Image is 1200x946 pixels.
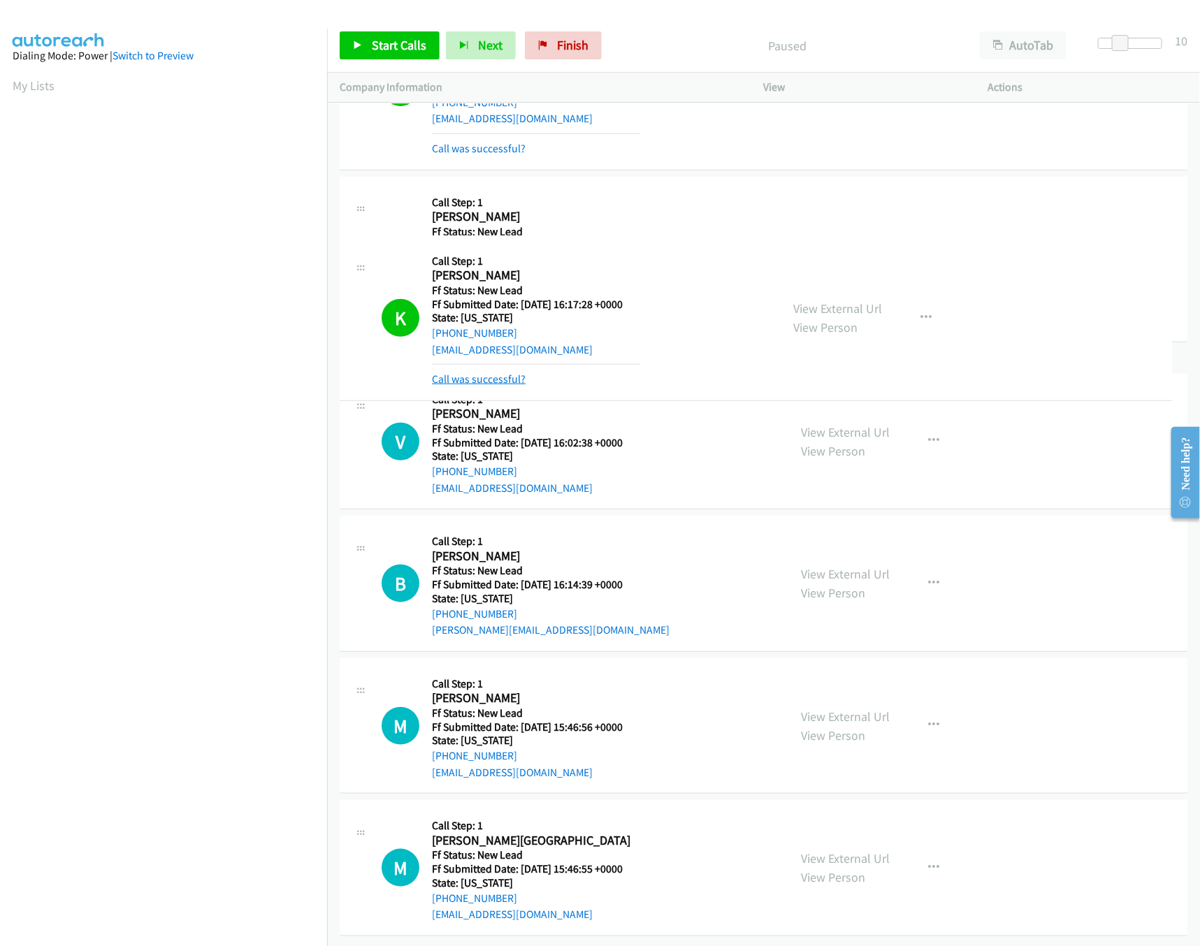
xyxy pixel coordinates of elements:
a: Finish [525,31,602,59]
a: View Person [802,869,866,885]
a: [PHONE_NUMBER] [432,749,517,762]
h5: Ff Submitted Date: [DATE] 15:46:55 +0000 [432,862,630,876]
a: [EMAIL_ADDRESS][DOMAIN_NAME] [432,343,593,356]
a: [EMAIL_ADDRESS][DOMAIN_NAME] [432,481,593,495]
a: [PHONE_NUMBER] [432,892,517,905]
h1: M [382,707,419,745]
a: View Person [802,585,866,601]
p: Company Information [340,79,739,96]
h5: Ff Status: New Lead [432,422,640,436]
h2: [PERSON_NAME][GEOGRAPHIC_DATA] [432,833,630,849]
h5: Call Step: 1 [432,534,670,548]
a: View External Url [802,566,890,582]
a: View Person [802,89,866,105]
h5: Ff Status: New Lead [432,225,640,239]
a: [PERSON_NAME][EMAIL_ADDRESS][DOMAIN_NAME] [432,623,670,636]
div: The call is yet to be attempted [382,707,419,745]
h2: [PERSON_NAME] [432,690,623,706]
a: [PHONE_NUMBER] [432,96,517,109]
a: [PHONE_NUMBER] [432,465,517,478]
a: View External Url [802,424,890,440]
div: The call is yet to be attempted [382,849,419,887]
iframe: Dialpad [13,108,327,771]
a: [EMAIL_ADDRESS][DOMAIN_NAME] [432,112,593,125]
a: Switch to Preview [113,49,194,62]
h5: State: [US_STATE] [432,311,640,325]
h5: Call Step: 1 [432,819,630,833]
h5: Call Step: 1 [432,196,640,210]
p: Actions [988,79,1187,96]
h1: V [382,423,419,460]
a: Call was successful? [432,372,526,386]
div: The call is yet to be attempted [382,565,419,602]
h5: Call Step: 1 [432,254,640,268]
a: Call was successful? [432,142,526,155]
a: [PHONE_NUMBER] [432,607,517,620]
iframe: Resource Center [1160,417,1200,528]
button: Next [446,31,516,59]
div: 10 [1175,31,1187,50]
h2: [PERSON_NAME] [432,406,640,422]
h5: State: [US_STATE] [432,876,630,890]
a: [PHONE_NUMBER] [432,326,517,340]
h1: M [382,849,419,887]
a: View Person [802,727,866,743]
a: Start Calls [340,31,440,59]
h5: State: [US_STATE] [432,734,623,748]
a: View External Url [802,708,890,725]
h5: Call Step: 1 [432,677,623,691]
h2: [PERSON_NAME] [432,268,640,284]
span: Next [478,37,503,53]
h1: K [382,299,419,337]
h5: Ff Status: New Lead [432,706,623,720]
span: Finish [557,37,588,53]
h5: Ff Submitted Date: [DATE] 16:14:39 +0000 [432,578,670,592]
h5: Ff Status: New Lead [432,284,640,298]
h5: Ff Submitted Date: [DATE] 15:46:56 +0000 [432,720,623,734]
h5: Ff Submitted Date: [DATE] 16:02:38 +0000 [432,436,640,450]
h5: Ff Status: New Lead [432,564,670,578]
h5: Ff Status: New Lead [432,848,630,862]
a: [EMAIL_ADDRESS][DOMAIN_NAME] [432,766,593,779]
div: Dialing Mode: Power | [13,48,315,64]
span: Start Calls [372,37,426,53]
h2: [PERSON_NAME] [432,548,670,565]
a: [EMAIL_ADDRESS][DOMAIN_NAME] [432,908,593,921]
h5: Ff Submitted Date: [DATE] 16:17:28 +0000 [432,298,640,312]
h2: [PERSON_NAME] [432,209,640,225]
a: View Person [794,319,858,335]
p: Paused [621,36,955,55]
h5: State: [US_STATE] [432,592,670,606]
a: View External Url [802,850,890,866]
p: View [764,79,963,96]
a: My Lists [13,78,55,94]
a: View External Url [794,300,883,316]
a: View Person [802,443,866,459]
button: AutoTab [980,31,1067,59]
h1: B [382,565,419,602]
h5: State: [US_STATE] [432,449,640,463]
